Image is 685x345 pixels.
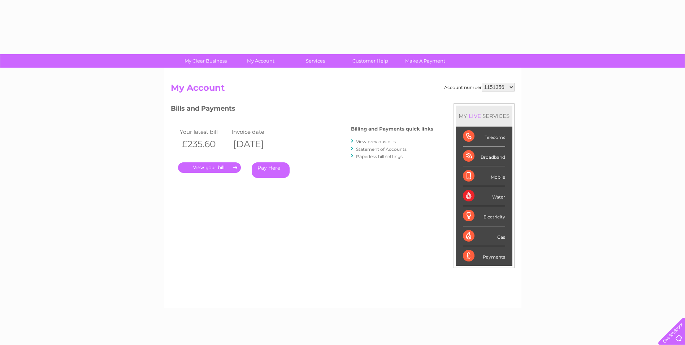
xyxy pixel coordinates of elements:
[356,154,403,159] a: Paperless bill settings
[178,137,230,152] th: £235.60
[178,162,241,173] a: .
[463,226,505,246] div: Gas
[463,246,505,266] div: Payments
[230,127,282,137] td: Invoice date
[178,127,230,137] td: Your latest bill
[171,83,515,97] h2: My Account
[463,166,505,186] div: Mobile
[231,54,290,68] a: My Account
[252,162,290,178] a: Pay Here
[176,54,235,68] a: My Clear Business
[463,146,505,166] div: Broadband
[463,186,505,206] div: Water
[356,139,396,144] a: View previous bills
[286,54,345,68] a: Services
[171,103,433,116] h3: Bills and Payments
[341,54,400,68] a: Customer Help
[395,54,455,68] a: Make A Payment
[356,146,407,152] a: Statement of Accounts
[351,126,433,132] h4: Billing and Payments quick links
[463,127,505,146] div: Telecoms
[463,206,505,226] div: Electricity
[467,112,482,119] div: LIVE
[230,137,282,152] th: [DATE]
[444,83,515,91] div: Account number
[456,106,512,126] div: MY SERVICES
